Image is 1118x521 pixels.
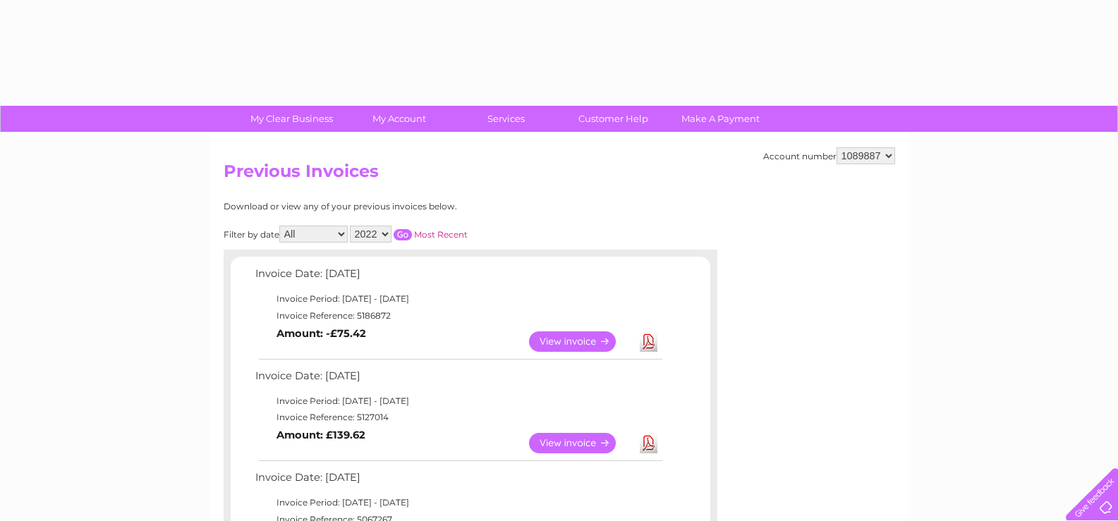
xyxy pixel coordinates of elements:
[224,202,594,212] div: Download or view any of your previous invoices below.
[529,331,633,352] a: View
[277,327,366,340] b: Amount: -£75.42
[252,367,664,393] td: Invoice Date: [DATE]
[233,106,350,132] a: My Clear Business
[414,229,468,240] a: Most Recent
[252,409,664,426] td: Invoice Reference: 5127014
[448,106,564,132] a: Services
[555,106,672,132] a: Customer Help
[662,106,779,132] a: Make A Payment
[277,429,365,441] b: Amount: £139.62
[529,433,633,453] a: View
[252,393,664,410] td: Invoice Period: [DATE] - [DATE]
[224,161,895,188] h2: Previous Invoices
[252,468,664,494] td: Invoice Date: [DATE]
[252,290,664,307] td: Invoice Period: [DATE] - [DATE]
[252,264,664,290] td: Invoice Date: [DATE]
[640,433,657,453] a: Download
[763,147,895,164] div: Account number
[252,494,664,511] td: Invoice Period: [DATE] - [DATE]
[252,307,664,324] td: Invoice Reference: 5186872
[341,106,457,132] a: My Account
[224,226,594,243] div: Filter by date
[640,331,657,352] a: Download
